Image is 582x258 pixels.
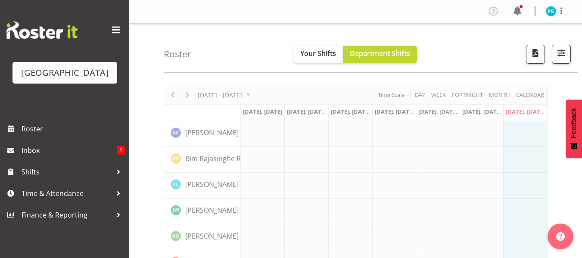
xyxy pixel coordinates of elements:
[293,46,343,63] button: Your Shifts
[570,108,578,138] span: Feedback
[164,49,191,59] h4: Roster
[6,22,78,39] img: Rosterit website logo
[546,6,556,16] img: phoenix-gutteridge10910.jpg
[22,208,112,221] span: Finance & Reporting
[21,66,109,79] div: [GEOGRAPHIC_DATA]
[300,49,336,58] span: Your Shifts
[343,46,417,63] button: Department Shifts
[350,49,410,58] span: Department Shifts
[556,232,565,241] img: help-xxl-2.png
[526,45,545,64] button: Download a PDF of the roster according to the set date range.
[22,165,112,178] span: Shifts
[22,187,112,200] span: Time & Attendance
[117,146,125,155] span: 1
[22,144,117,157] span: Inbox
[566,99,582,158] button: Feedback - Show survey
[22,122,125,135] span: Roster
[552,45,571,64] button: Filter Shifts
